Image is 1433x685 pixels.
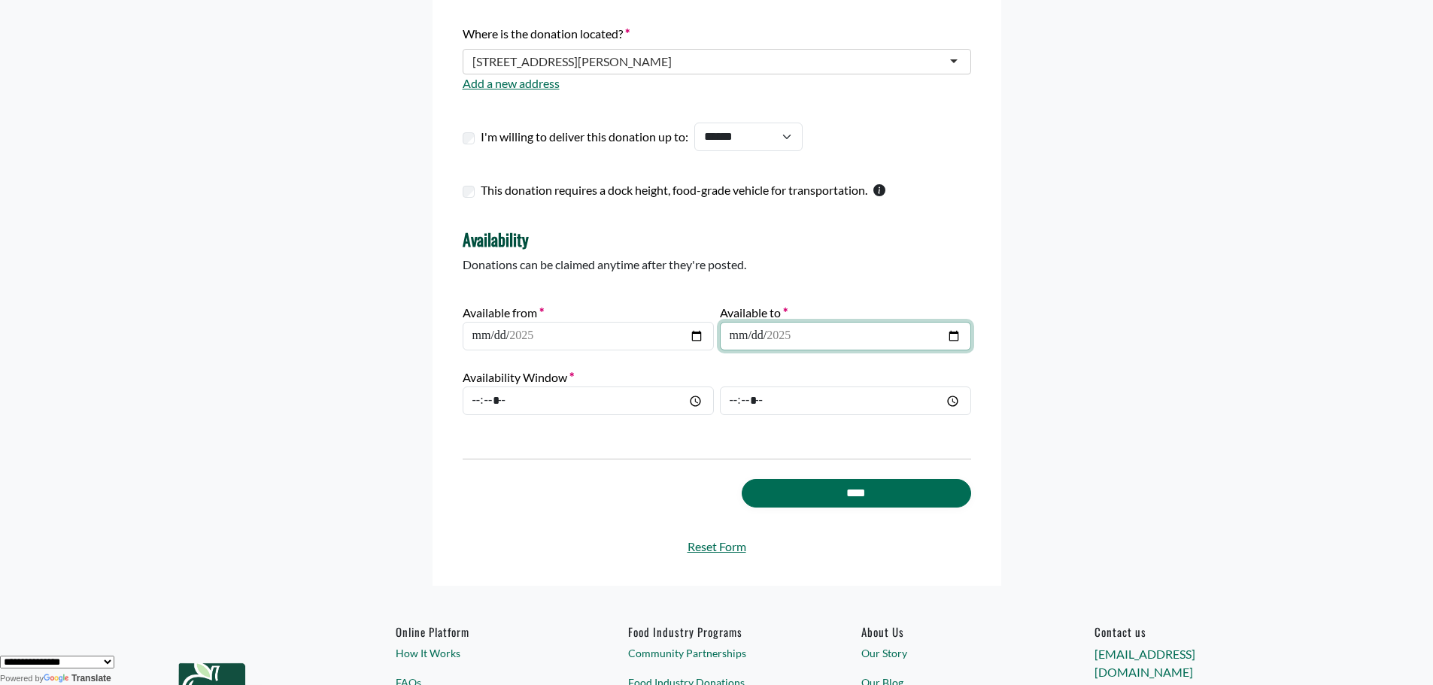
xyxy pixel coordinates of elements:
a: Our Story [861,645,1037,661]
p: Donations can be claimed anytime after they're posted. [463,256,971,274]
img: Google Translate [44,674,71,684]
a: About Us [861,625,1037,638]
a: Translate [44,673,111,683]
a: How It Works [396,645,572,661]
label: I'm willing to deliver this donation up to: [481,128,688,146]
label: Availability Window [463,368,574,386]
label: Available from [463,304,544,322]
h4: Availability [463,229,971,249]
a: Community Partnerships [628,645,804,661]
h6: Online Platform [396,625,572,638]
h6: Contact us [1094,625,1271,638]
div: [STREET_ADDRESS][PERSON_NAME] [472,54,672,69]
svg: This checkbox should only be used by warehouses donating more than one pallet of product. [873,184,885,196]
label: Where is the donation located? [463,25,630,43]
a: Add a new address [463,76,560,90]
h6: Food Industry Programs [628,625,804,638]
a: Reset Form [463,538,971,556]
label: This donation requires a dock height, food-grade vehicle for transportation. [481,181,867,199]
label: Available to [720,304,788,322]
a: [EMAIL_ADDRESS][DOMAIN_NAME] [1094,647,1195,679]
